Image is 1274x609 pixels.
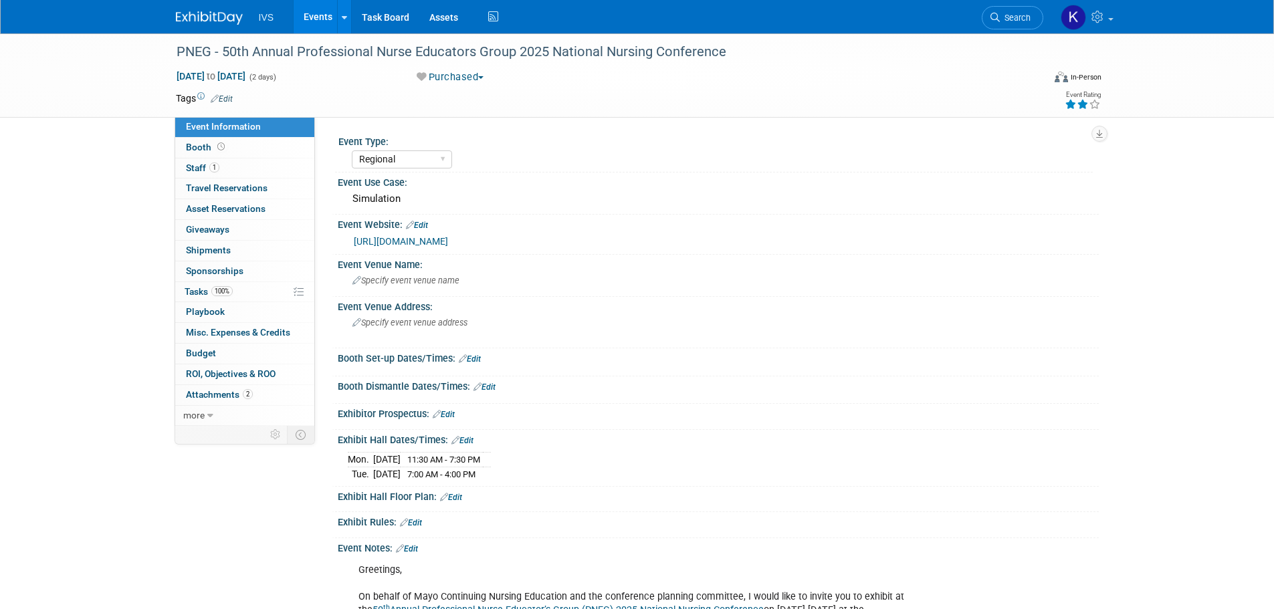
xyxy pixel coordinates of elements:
a: Booth [175,138,314,158]
div: Event Venue Name: [338,255,1099,271]
a: Edit [396,544,418,554]
span: 1 [209,162,219,172]
div: Booth Dismantle Dates/Times: [338,376,1099,394]
td: Tags [176,92,233,105]
div: In-Person [1070,72,1101,82]
span: 11:30 AM - 7:30 PM [407,455,480,465]
td: Mon. [348,453,373,467]
div: Event Use Case: [338,172,1099,189]
span: Booth not reserved yet [215,142,227,152]
span: Misc. Expenses & Credits [186,327,290,338]
div: Event Website: [338,215,1099,232]
span: Booth [186,142,227,152]
a: Asset Reservations [175,199,314,219]
a: Budget [175,344,314,364]
img: Format-Inperson.png [1055,72,1068,82]
span: Staff [186,162,219,173]
a: Tasks100% [175,282,314,302]
a: Edit [406,221,428,230]
span: Tasks [185,286,233,297]
a: Edit [440,493,462,502]
a: Sponsorships [175,261,314,281]
div: Event Format [964,70,1102,90]
a: Playbook [175,302,314,322]
div: Booth Set-up Dates/Times: [338,348,1099,366]
a: Edit [211,94,233,104]
span: Event Information [186,121,261,132]
a: Event Information [175,117,314,137]
span: Specify event venue address [352,318,467,328]
span: to [205,71,217,82]
img: ExhibitDay [176,11,243,25]
span: Specify event venue name [352,275,459,285]
span: Playbook [186,306,225,317]
span: Asset Reservations [186,203,266,214]
span: (2 days) [248,73,276,82]
a: Edit [473,382,496,392]
div: Exhibit Hall Dates/Times: [338,430,1099,447]
td: Personalize Event Tab Strip [264,426,288,443]
a: [URL][DOMAIN_NAME] [354,236,448,247]
a: Attachments2 [175,385,314,405]
span: Shipments [186,245,231,255]
span: 2 [243,389,253,399]
span: Travel Reservations [186,182,268,193]
td: [DATE] [373,453,401,467]
span: Sponsorships [186,265,243,276]
div: Event Type: [338,132,1093,148]
td: Tue. [348,467,373,481]
div: Exhibit Rules: [338,512,1099,529]
span: Budget [186,348,216,358]
span: Giveaways [186,224,229,235]
a: Search [982,6,1043,29]
a: more [175,406,314,426]
span: Attachments [186,389,253,400]
a: ROI, Objectives & ROO [175,364,314,384]
td: [DATE] [373,467,401,481]
button: Purchased [412,70,489,84]
span: [DATE] [DATE] [176,70,246,82]
a: Shipments [175,241,314,261]
div: Simulation [348,189,1089,209]
span: more [183,410,205,420]
span: Search [1000,13,1031,23]
td: Toggle Event Tabs [287,426,314,443]
span: ROI, Objectives & ROO [186,368,276,379]
a: Giveaways [175,220,314,240]
a: Edit [459,354,481,364]
div: Exhibit Hall Floor Plan: [338,487,1099,504]
img: Karl Fauerbach [1061,5,1086,30]
a: Edit [451,436,473,445]
div: PNEG - 50th Annual Professional Nurse Educators Group 2025 National Nursing Conference [172,40,1023,64]
span: 7:00 AM - 4:00 PM [407,469,475,479]
div: Event Venue Address: [338,297,1099,314]
span: IVS [259,12,274,23]
a: Misc. Expenses & Credits [175,323,314,343]
a: Edit [400,518,422,527]
a: Travel Reservations [175,178,314,199]
div: Exhibitor Prospectus: [338,404,1099,421]
div: Event Notes: [338,538,1099,556]
span: 100% [211,286,233,296]
a: Staff1 [175,158,314,178]
div: Event Rating [1065,92,1101,98]
a: Edit [433,410,455,419]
